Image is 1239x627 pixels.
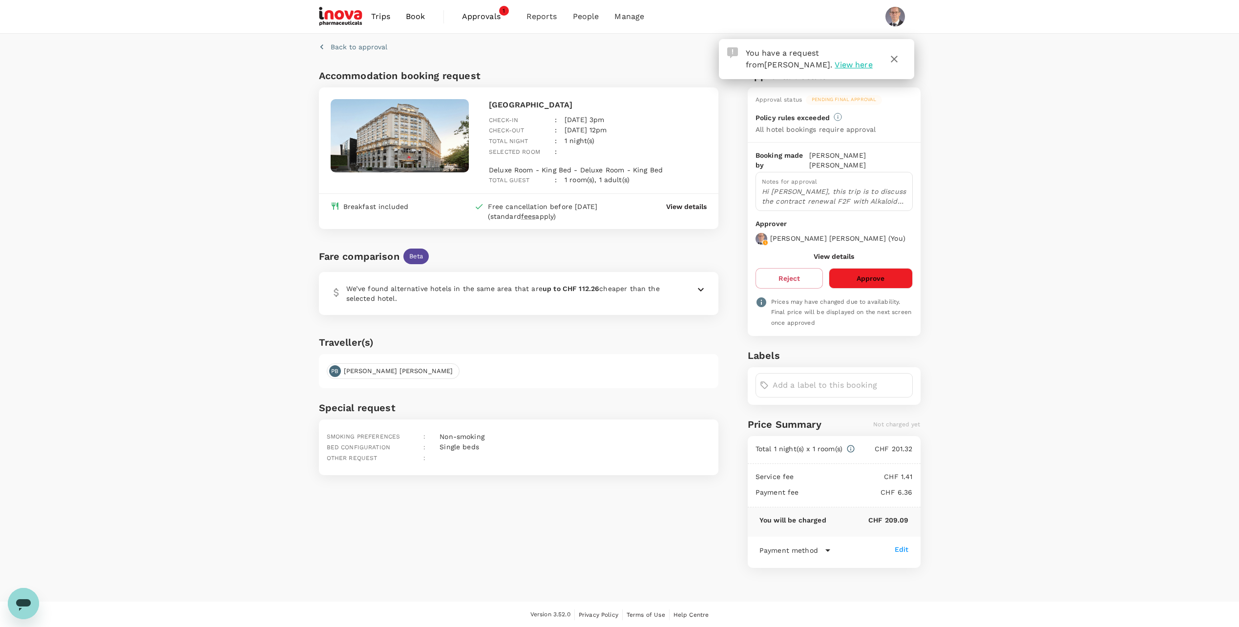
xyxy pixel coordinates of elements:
[579,609,618,620] a: Privacy Policy
[762,178,818,185] span: Notes for approval
[319,400,719,416] h6: Special request
[462,11,511,22] span: Approvals
[530,610,570,620] span: Version 3.52.0
[343,202,409,211] div: Breakfast included
[547,128,557,146] div: :
[614,11,644,22] span: Manage
[759,515,826,525] p: You will be charged
[762,187,906,206] p: Hi [PERSON_NAME], this trip is to discuss the contract renewal F2F with Alkaloid together with [P...
[756,444,842,454] p: Total 1 night(s) x 1 room(s)
[666,202,707,211] button: View details
[806,96,882,103] span: Pending final approval
[756,150,809,170] p: Booking made by
[756,268,823,289] button: Reject
[319,249,399,264] div: Fare comparison
[436,428,484,441] div: Non-smoking
[565,136,595,146] p: 1 night(s)
[673,611,709,618] span: Help Centre
[756,219,913,229] p: Approver
[329,365,341,377] div: PB
[835,60,872,69] span: View here
[346,284,672,303] p: We’ve found alternative hotels in the same area that are cheaper than the selected hotel.
[489,177,530,184] span: Total guest
[565,175,630,185] p: 1 room(s), 1 adult(s)
[8,588,39,619] iframe: Button to launch messaging window
[756,487,799,497] p: Payment fee
[885,7,905,26] img: Sacha Ernst
[499,6,509,16] span: 1
[746,48,833,69] span: You have a request from .
[526,11,557,22] span: Reports
[403,252,429,261] span: Beta
[489,165,663,175] p: Deluxe Room - King Bed - Deluxe Room - King Bed
[814,252,854,260] button: View details
[331,99,469,172] img: hotel
[331,42,387,52] p: Back to approval
[873,421,920,428] span: Not charged yet
[756,95,802,105] div: Approval status
[488,202,627,221] div: Free cancellation before [DATE] (standard apply)
[773,377,908,393] input: Add a label to this booking
[489,138,528,145] span: Total night
[338,367,459,376] span: [PERSON_NAME] [PERSON_NAME]
[319,334,719,350] h6: Traveller(s)
[829,268,912,289] button: Approve
[764,60,830,69] span: [PERSON_NAME]
[327,444,391,451] span: Bed configuration
[573,11,599,22] span: People
[627,611,665,618] span: Terms of Use
[547,107,557,125] div: :
[547,117,557,136] div: :
[855,444,912,454] p: CHF 201.32
[406,11,425,22] span: Book
[327,455,378,461] span: Other request
[727,47,738,58] img: Approval Request
[565,125,607,135] p: [DATE] 12pm
[319,6,364,27] img: iNova Pharmaceuticals
[319,42,387,52] button: Back to approval
[895,544,909,554] div: Edit
[756,125,876,134] p: All hotel bookings require approval
[423,433,425,440] span: :
[759,545,818,555] p: Payment method
[756,472,794,481] p: Service fee
[489,127,524,134] span: Check-out
[756,113,830,123] p: Policy rules exceeded
[756,233,767,245] img: avatar-674847d4c54d2.jpeg
[748,348,921,363] h6: Labels
[423,444,425,451] span: :
[543,285,599,293] b: up to CHF 112.26
[826,515,909,525] p: CHF 209.09
[436,438,479,453] div: Single beds
[489,99,707,111] p: [GEOGRAPHIC_DATA]
[794,472,913,481] p: CHF 1.41
[371,11,390,22] span: Trips
[627,609,665,620] a: Terms of Use
[673,609,709,620] a: Help Centre
[809,150,913,170] p: [PERSON_NAME] [PERSON_NAME]
[565,115,605,125] p: [DATE] 3pm
[547,139,557,157] div: :
[748,417,821,432] h6: Price Summary
[771,298,911,327] span: Prices may have changed due to availability. Final price will be displayed on the next screen onc...
[319,68,517,84] h6: Accommodation booking request
[547,167,557,186] div: :
[327,433,400,440] span: Smoking preferences
[489,148,540,155] span: Selected room
[423,455,425,461] span: :
[489,117,518,124] span: Check-in
[770,233,905,243] p: [PERSON_NAME] [PERSON_NAME] ( You )
[521,212,536,220] span: fees
[799,487,913,497] p: CHF 6.36
[579,611,618,618] span: Privacy Policy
